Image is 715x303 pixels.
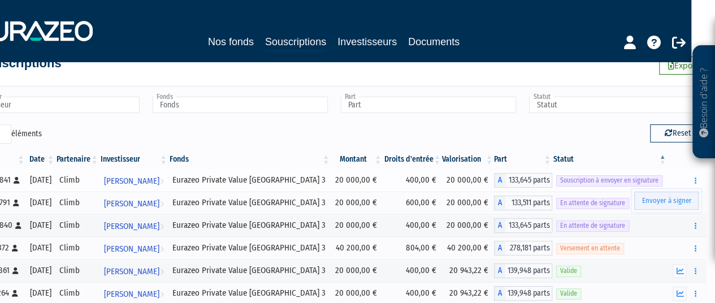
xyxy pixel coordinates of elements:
[12,267,19,274] i: [Français] Personne physique
[494,263,505,278] span: A
[172,242,327,254] div: Eurazeo Private Value [GEOGRAPHIC_DATA] 3
[556,220,629,231] span: En attente de signature
[30,287,51,299] div: [DATE]
[99,192,168,214] a: [PERSON_NAME]
[494,196,552,210] div: A - Eurazeo Private Value Europe 3
[442,169,494,192] td: 20 000,00 €
[160,261,164,282] i: Voir l'investisseur
[14,177,20,184] i: [Français] Personne physique
[331,237,383,259] td: 40 200,00 €
[172,287,327,299] div: Eurazeo Private Value [GEOGRAPHIC_DATA] 3
[494,173,552,188] div: A - Eurazeo Private Value Europe 3
[634,192,699,210] a: Envoyer à signer
[99,237,168,259] a: [PERSON_NAME]
[331,214,383,237] td: 20 000,00 €
[494,173,505,188] span: A
[104,193,159,214] span: [PERSON_NAME]
[13,200,19,206] i: [Français] Personne physique
[556,266,581,276] span: Valide
[383,150,442,169] th: Droits d'entrée: activer pour trier la colonne par ordre croissant
[442,214,494,237] td: 20 000,00 €
[697,51,710,153] p: Besoin d'aide ?
[160,193,164,214] i: Voir l'investisseur
[99,214,168,237] a: [PERSON_NAME]
[104,239,159,259] span: [PERSON_NAME]
[12,245,18,252] i: [Français] Personne physique
[383,192,442,214] td: 600,00 €
[505,263,552,278] span: 139,948 parts
[556,175,662,186] span: Souscription à envoyer en signature
[505,218,552,233] span: 133,645 parts
[160,239,164,259] i: Voir l'investisseur
[55,192,99,214] td: Climb
[408,34,460,50] a: Documents
[556,288,581,299] span: Valide
[160,171,164,192] i: Voir l'investisseur
[30,197,51,209] div: [DATE]
[55,169,99,192] td: Climb
[494,241,505,256] span: A
[55,259,99,282] td: Climb
[494,218,552,233] div: A - Eurazeo Private Value Europe 3
[442,150,494,169] th: Valorisation: activer pour trier la colonne par ordre croissant
[12,290,18,297] i: [Français] Personne physique
[55,237,99,259] td: Climb
[172,174,327,186] div: Eurazeo Private Value [GEOGRAPHIC_DATA] 3
[208,34,254,50] a: Nos fonds
[337,34,397,50] a: Investisseurs
[494,286,552,301] div: A - Eurazeo Private Value Europe 3
[494,286,505,301] span: A
[383,259,442,282] td: 400,00 €
[30,219,51,231] div: [DATE]
[99,150,168,169] th: Investisseur: activer pour trier la colonne par ordre croissant
[104,261,159,282] span: [PERSON_NAME]
[172,197,327,209] div: Eurazeo Private Value [GEOGRAPHIC_DATA] 3
[104,171,159,192] span: [PERSON_NAME]
[55,214,99,237] td: Climb
[331,192,383,214] td: 20 000,00 €
[383,237,442,259] td: 804,00 €
[442,192,494,214] td: 20 000,00 €
[505,241,552,256] span: 278,181 parts
[331,150,383,169] th: Montant: activer pour trier la colonne par ordre croissant
[331,169,383,192] td: 20 000,00 €
[494,218,505,233] span: A
[383,169,442,192] td: 400,00 €
[26,150,55,169] th: Date: activer pour trier la colonne par ordre croissant
[99,169,168,192] a: [PERSON_NAME]
[30,242,51,254] div: [DATE]
[30,265,51,276] div: [DATE]
[494,241,552,256] div: A - Eurazeo Private Value Europe 3
[442,237,494,259] td: 40 200,00 €
[30,174,51,186] div: [DATE]
[172,219,327,231] div: Eurazeo Private Value [GEOGRAPHIC_DATA] 3
[494,150,552,169] th: Part: activer pour trier la colonne par ordre croissant
[383,214,442,237] td: 400,00 €
[505,196,552,210] span: 133,511 parts
[505,173,552,188] span: 133,645 parts
[168,150,331,169] th: Fonds: activer pour trier la colonne par ordre croissant
[650,124,707,142] button: Reset
[442,259,494,282] td: 20 943,22 €
[556,198,629,209] span: En attente de signature
[552,150,668,169] th: Statut : activer pour trier la colonne par ordre d&eacute;croissant
[99,259,168,282] a: [PERSON_NAME]
[15,222,21,229] i: [Français] Personne physique
[265,34,326,51] a: Souscriptions
[556,243,624,254] span: Versement en attente
[172,265,327,276] div: Eurazeo Private Value [GEOGRAPHIC_DATA] 3
[160,216,164,237] i: Voir l'investisseur
[494,263,552,278] div: A - Eurazeo Private Value Europe 3
[331,259,383,282] td: 20 000,00 €
[55,150,99,169] th: Partenaire: activer pour trier la colonne par ordre croissant
[104,216,159,237] span: [PERSON_NAME]
[505,286,552,301] span: 139,948 parts
[494,196,505,210] span: A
